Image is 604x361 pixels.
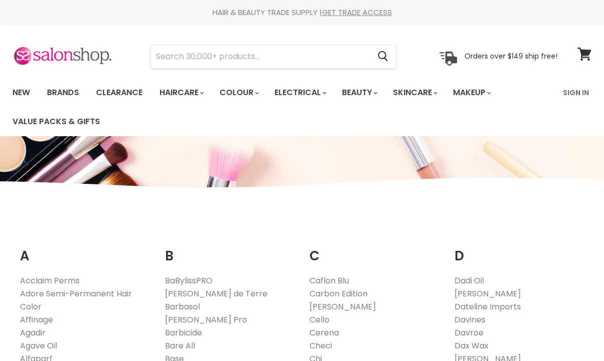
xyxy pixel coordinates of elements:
a: Agave Oil [20,340,57,351]
a: GET TRADE ACCESS [322,7,392,18]
a: [PERSON_NAME] [454,288,521,299]
a: Dadi Oil [454,275,484,286]
a: Bare All [165,340,195,351]
a: [PERSON_NAME] de Terre [165,288,267,299]
a: Adore Semi-Permanent Hair Color [20,288,132,312]
a: New [5,82,37,103]
a: Barbicide [165,327,202,338]
form: Product [150,45,396,69]
a: Dax Wax [454,340,488,351]
button: Search [369,45,396,68]
a: Sign In [557,82,595,103]
a: Value Packs & Gifts [5,111,107,132]
h2: B [165,233,295,266]
a: Caflon Blu [309,275,349,286]
a: Skincare [385,82,443,103]
a: [PERSON_NAME] [309,301,376,312]
a: Barbasol [165,301,200,312]
a: Carbon Edition [309,288,367,299]
a: Dateline Imports [454,301,521,312]
input: Search [151,45,369,68]
ul: Main menu [5,78,557,136]
a: Cello [309,314,329,325]
p: Orders over $149 ship free! [464,52,557,61]
h2: A [20,233,150,266]
a: Electrical [267,82,332,103]
h2: D [454,233,584,266]
a: Haircare [152,82,210,103]
a: [PERSON_NAME] Pro [165,314,247,325]
a: Checi [309,340,332,351]
a: Brands [39,82,86,103]
a: Davines [454,314,485,325]
h2: C [309,233,439,266]
a: Cerena [309,327,339,338]
a: Acclaim Perms [20,275,79,286]
a: Makeup [445,82,497,103]
a: Agadir [20,327,45,338]
a: Colour [212,82,265,103]
a: Davroe [454,327,483,338]
a: Clearance [88,82,150,103]
a: BaBylissPRO [165,275,212,286]
a: Affinage [20,314,53,325]
a: Beauty [334,82,383,103]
